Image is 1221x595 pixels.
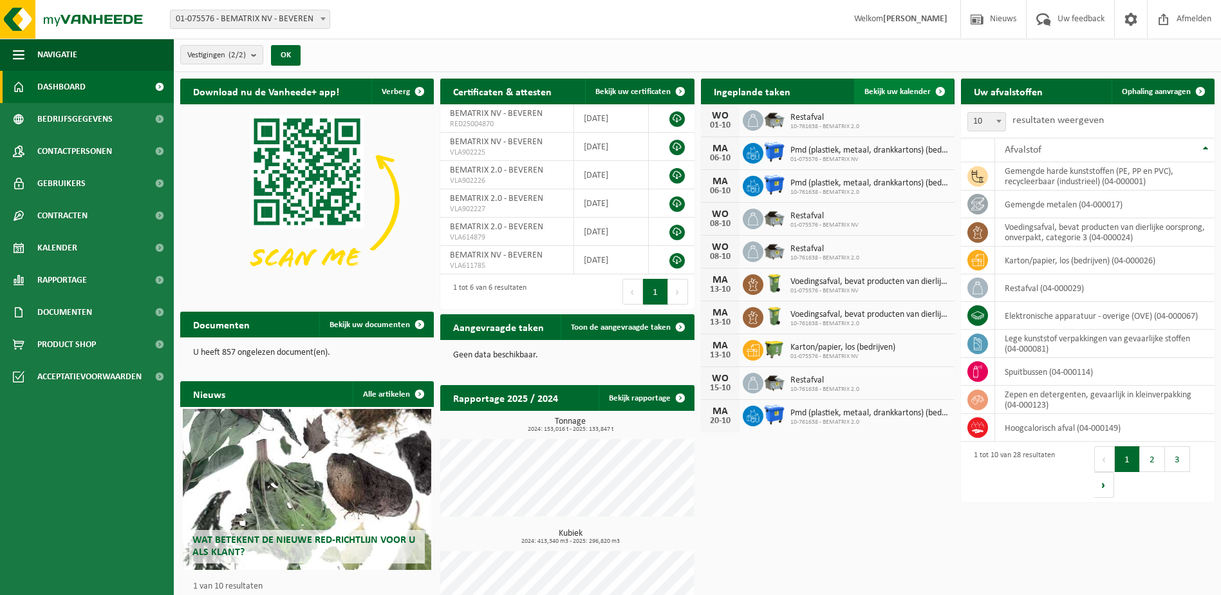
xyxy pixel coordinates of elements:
[790,375,859,386] span: Restafval
[330,321,410,329] span: Bekijk uw documenten
[450,232,564,243] span: VLA614879
[790,277,948,287] span: Voedingsafval, bevat producten van dierlijke oorsprong, onverpakt, categorie 3
[1112,79,1213,104] a: Ophaling aanvragen
[37,103,113,135] span: Bedrijfsgegevens
[707,154,733,163] div: 06-10
[447,426,694,433] span: 2024: 153,016 t - 2025: 133,847 t
[595,88,671,96] span: Bekijk uw certificaten
[763,174,785,196] img: WB-1100-HPE-BE-01
[995,302,1215,330] td: elektronische apparatuur - overige (OVE) (04-000067)
[967,112,1006,131] span: 10
[707,275,733,285] div: MA
[574,218,649,246] td: [DATE]
[447,278,527,306] div: 1 tot 6 van 6 resultaten
[995,218,1215,247] td: voedingsafval, bevat producten van dierlijke oorsprong, onverpakt, categorie 3 (04-000024)
[1094,472,1114,498] button: Next
[995,358,1215,386] td: spuitbussen (04-000114)
[763,240,785,261] img: WB-5000-GAL-GY-01
[763,305,785,327] img: WB-0140-HPE-GN-50
[995,274,1215,302] td: restafval (04-000029)
[790,320,948,328] span: 10-761638 - BEMATRIX 2.0
[450,204,564,214] span: VLA902227
[574,189,649,218] td: [DATE]
[763,108,785,130] img: WB-5000-GAL-GY-01
[447,538,694,545] span: 2024: 413,340 m3 - 2025: 296,820 m3
[961,79,1056,104] h2: Uw afvalstoffen
[1165,446,1190,472] button: 3
[453,351,681,360] p: Geen data beschikbaar.
[967,445,1055,499] div: 1 tot 10 van 28 resultaten
[180,312,263,337] h2: Documenten
[440,314,557,339] h2: Aangevraagde taken
[763,371,785,393] img: WB-5000-GAL-GY-01
[440,385,571,410] h2: Rapportage 2025 / 2024
[37,135,112,167] span: Contactpersonen
[707,417,733,426] div: 20-10
[561,314,693,340] a: Toon de aangevraagde taken
[37,296,92,328] span: Documenten
[790,310,948,320] span: Voedingsafval, bevat producten van dierlijke oorsprong, onverpakt, categorie 3
[1012,115,1104,126] label: resultaten weergeven
[707,252,733,261] div: 08-10
[707,285,733,294] div: 13-10
[447,529,694,545] h3: Kubiek
[440,79,564,104] h2: Certificaten & attesten
[968,113,1005,131] span: 10
[790,123,859,131] span: 10-761638 - BEMATRIX 2.0
[450,176,564,186] span: VLA902226
[707,308,733,318] div: MA
[192,535,415,558] span: Wat betekent de nieuwe RED-richtlijn voor u als klant?
[1115,446,1140,472] button: 1
[790,222,859,229] span: 01-075576 - BEMATRIX NV
[790,353,895,361] span: 01-075576 - BEMATRIX NV
[37,232,77,264] span: Kalender
[995,191,1215,218] td: gemengde metalen (04-000017)
[37,361,142,393] span: Acceptatievoorwaarden
[707,318,733,327] div: 13-10
[790,113,859,123] span: Restafval
[450,137,543,147] span: BEMATRIX NV - BEVEREN
[170,10,330,29] span: 01-075576 - BEMATRIX NV - BEVEREN
[599,385,693,411] a: Bekijk rapportage
[707,187,733,196] div: 06-10
[864,88,931,96] span: Bekijk uw kalender
[450,261,564,271] span: VLA611785
[995,330,1215,358] td: lege kunststof verpakkingen van gevaarlijke stoffen (04-000081)
[790,244,859,254] span: Restafval
[574,104,649,133] td: [DATE]
[180,79,352,104] h2: Download nu de Vanheede+ app!
[193,582,427,591] p: 1 van 10 resultaten
[1094,446,1115,472] button: Previous
[707,144,733,154] div: MA
[574,133,649,161] td: [DATE]
[37,200,88,232] span: Contracten
[450,147,564,158] span: VLA902225
[763,338,785,360] img: WB-1100-HPE-GN-50
[707,111,733,121] div: WO
[37,39,77,71] span: Navigatie
[187,46,246,65] span: Vestigingen
[790,189,948,196] span: 10-761638 - BEMATRIX 2.0
[622,279,643,305] button: Previous
[574,161,649,189] td: [DATE]
[790,146,948,156] span: Pmd (plastiek, metaal, drankkartons) (bedrijven)
[790,408,948,419] span: Pmd (plastiek, metaal, drankkartons) (bedrijven)
[183,409,431,570] a: Wat betekent de nieuwe RED-richtlijn voor u als klant?
[790,287,948,295] span: 01-075576 - BEMATRIX NV
[707,209,733,220] div: WO
[643,279,668,305] button: 1
[854,79,953,104] a: Bekijk uw kalender
[763,404,785,426] img: WB-1100-HPE-BE-01
[995,414,1215,442] td: hoogcalorisch afval (04-000149)
[763,272,785,294] img: WB-0140-HPE-GN-50
[995,247,1215,274] td: karton/papier, los (bedrijven) (04-000026)
[353,381,433,407] a: Alle artikelen
[447,417,694,433] h3: Tonnage
[707,341,733,351] div: MA
[1122,88,1191,96] span: Ophaling aanvragen
[382,88,410,96] span: Verberg
[171,10,330,28] span: 01-075576 - BEMATRIX NV - BEVEREN
[790,156,948,164] span: 01-075576 - BEMATRIX NV
[585,79,693,104] a: Bekijk uw certificaten
[1140,446,1165,472] button: 2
